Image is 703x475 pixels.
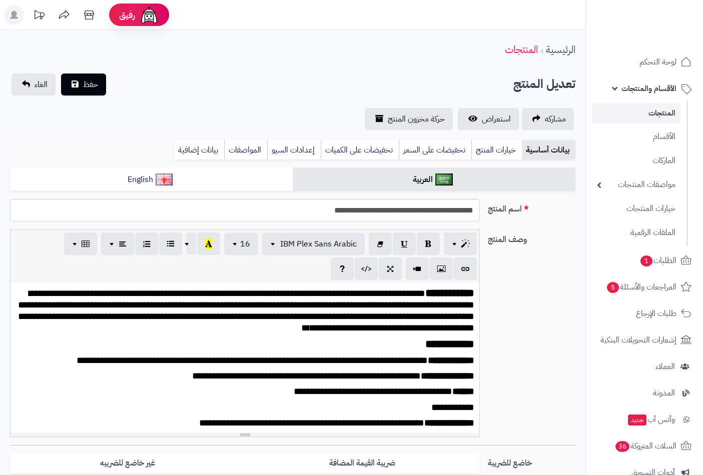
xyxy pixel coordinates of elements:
a: بيانات إضافية [174,140,224,160]
button: IBM Plex Sans Arabic [262,233,365,255]
a: حركة مخزون المنتج [365,108,453,130]
a: الرئيسية [546,42,575,57]
span: 36 [615,440,630,452]
span: العملاء [655,359,675,373]
a: المواصفات [224,140,267,160]
span: الطلبات [639,253,676,267]
span: المدونة [653,386,675,400]
a: العربية [293,167,575,192]
label: وصف المنتج [484,229,579,245]
span: حركة مخزون المنتج [388,113,445,125]
a: المدونة [592,381,697,405]
span: الأقسام والمنتجات [621,81,676,95]
img: العربية [435,173,453,185]
a: الأقسام [592,126,680,147]
a: المنتجات [592,103,680,123]
a: مشاركه [522,108,574,130]
a: إشعارات التحويلات البنكية [592,328,697,352]
span: مشاركه [545,113,566,125]
span: إشعارات التحويلات البنكية [600,333,676,347]
span: السلات المتروكة [614,439,676,453]
img: logo-2.png [635,11,693,32]
a: تخفيضات على الكميات [321,140,399,160]
a: مواصفات المنتجات [592,174,680,195]
a: طلبات الإرجاع [592,301,697,325]
span: رفيق [119,9,135,21]
span: استعراض [482,113,511,125]
a: وآتس آبجديد [592,407,697,431]
h2: تعديل المنتج [513,74,575,94]
a: العملاء [592,354,697,378]
span: IBM Plex Sans Arabic [280,238,357,250]
a: تخفيضات على السعر [399,140,471,160]
a: الماركات [592,150,680,171]
span: 1 [640,255,653,267]
a: السلات المتروكة36 [592,434,697,458]
a: المنتجات [505,42,538,57]
a: الغاء [12,73,56,95]
a: إعدادات السيو [267,140,321,160]
label: اسم المنتج [484,199,579,215]
button: 16 [224,233,258,255]
label: خاضع للضريبة [484,453,579,469]
a: استعراض [458,108,519,130]
img: ai-face.png [139,5,159,25]
button: حفظ [61,73,106,95]
a: المراجعات والأسئلة5 [592,275,697,299]
span: 5 [606,281,619,293]
a: English [10,167,293,192]
span: لوحة التحكم [639,55,676,69]
span: وآتس آب [627,412,675,426]
a: خيارات المنتج [471,140,522,160]
span: جديد [628,414,646,425]
span: حفظ [83,78,98,90]
a: الطلبات1 [592,248,697,272]
span: 16 [240,238,250,250]
a: تحديثات المنصة [27,5,52,27]
label: ضريبة القيمة المضافة [245,453,480,473]
span: المراجعات والأسئلة [606,280,676,294]
a: الملفات الرقمية [592,222,680,243]
span: طلبات الإرجاع [636,306,676,320]
span: الغاء [35,78,48,90]
a: بيانات أساسية [522,140,575,160]
img: English [156,173,173,185]
label: غير خاضع للضريبه [10,453,245,473]
a: لوحة التحكم [592,50,697,74]
a: خيارات المنتجات [592,198,680,219]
